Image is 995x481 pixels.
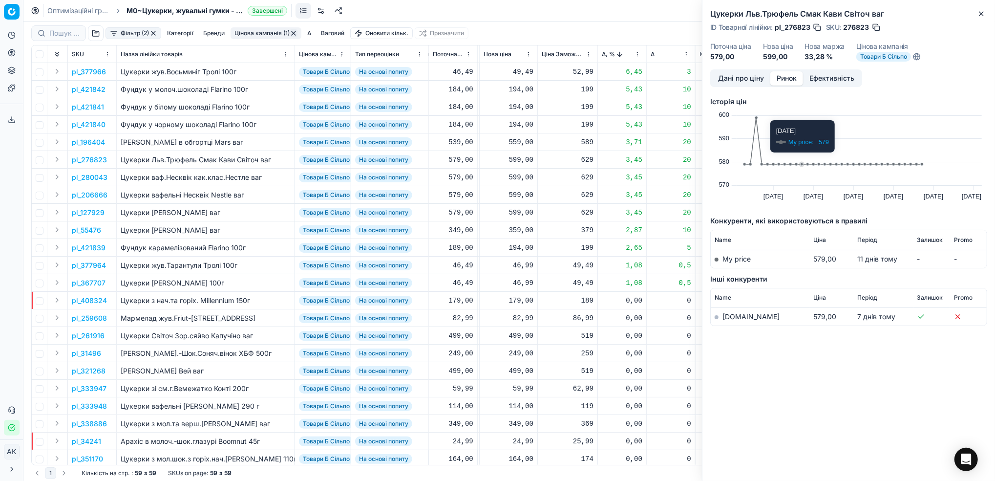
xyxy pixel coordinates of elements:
[72,137,105,147] button: pl_196404
[51,206,63,218] button: Expand
[121,67,291,77] div: Цукерки жув.Восьминіг Тролі 100г
[355,331,412,341] span: На основі попиту
[484,331,533,341] div: 499,00
[121,190,291,200] div: Цукерки вафельні Несквік Nestle ваг
[651,137,691,147] div: 20
[355,261,412,270] span: На основі попиту
[355,296,412,306] span: На основі попиту
[602,331,642,341] div: 0,00
[106,27,161,39] button: Фільтр (2)
[651,173,691,182] div: 20
[299,50,337,58] span: Цінова кампанія
[299,67,354,77] span: Товари Б Сільпо
[121,102,291,112] div: Фундук у білому шоколаді Flarino 100г
[770,71,803,86] button: Ринок
[651,50,655,58] span: Δ
[49,28,80,38] input: Пошук по SKU або назві
[121,349,291,358] div: [PERSON_NAME].-Шок.Соняч.вінок ХБФ 500г
[299,278,354,288] span: Товари Б Сільпо
[72,331,105,341] button: pl_261916
[51,101,63,112] button: Expand
[51,417,63,429] button: Expand
[699,331,733,341] div: 10,58
[121,155,291,165] div: Цукерки Льв.Трюфель Смак Кави Світоч ваг
[72,454,103,464] button: pl_351170
[804,193,823,200] text: [DATE]
[856,52,911,62] span: Товари Б Сільпо
[433,225,473,235] div: 349,00
[722,312,780,321] a: [DOMAIN_NAME]
[72,120,106,130] button: pl_421840
[715,294,731,302] span: Name
[299,137,354,147] span: Товари Б Сільпо
[602,278,642,288] div: 1,08
[72,261,106,270] button: pl_377964
[484,261,533,270] div: 46,99
[72,155,107,165] button: pl_276823
[542,349,593,358] div: 259
[710,216,987,226] h5: Конкуренти, які використовуються в правилі
[433,243,473,253] div: 189,00
[433,296,473,306] div: 179,00
[433,278,473,288] div: 46,49
[433,331,473,341] div: 499,00
[602,208,642,218] div: 3,45
[651,278,691,288] div: 0,5
[72,102,104,112] p: pl_421841
[710,43,751,50] dt: Поточна ціна
[121,243,291,253] div: Фундук карамелізований Flarino 100г
[51,329,63,341] button: Expand
[699,208,733,218] div: 4,54
[127,6,244,16] span: M0~Цукерки, жувальні гумки - tier_1
[51,277,63,288] button: Expand
[121,50,183,58] span: Назва лінійки товарів
[355,85,412,94] span: На основі попиту
[355,243,412,253] span: На основі попиту
[542,85,593,94] div: 199
[542,102,593,112] div: 199
[699,243,733,253] div: 33
[299,85,354,94] span: Товари Б Сільпо
[72,366,106,376] button: pl_321268
[602,296,642,306] div: 0,00
[51,224,63,236] button: Expand
[484,155,533,165] div: 599,00
[542,261,593,270] div: 49,49
[299,190,354,200] span: Товари Б Сільпо
[602,173,642,182] div: 3,45
[121,313,291,323] div: Мармелад жув.Friut-[STREET_ADDRESS]
[917,294,943,302] span: Залишок
[72,384,106,394] button: pl_333947
[954,236,973,244] span: Promo
[651,261,691,270] div: 0,5
[47,6,287,16] nav: breadcrumb
[602,261,642,270] div: 1,08
[542,243,593,253] div: 199
[651,120,691,130] div: 10
[355,278,412,288] span: На основі попиту
[542,313,593,323] div: 86,99
[51,118,63,130] button: Expand
[615,49,625,59] button: Sorted by Δ, % descending
[355,120,412,130] span: На основі попиту
[602,155,642,165] div: 3,45
[299,313,354,323] span: Товари Б Сільпо
[72,278,106,288] button: pl_367707
[72,419,107,429] button: pl_338886
[121,120,291,130] div: Фундук у чорному шоколаді Flarino 100г
[231,27,301,39] button: Цінова кампанія (1)
[51,259,63,271] button: Expand
[72,208,105,218] button: pl_127929
[699,261,733,270] div: 43
[651,331,691,341] div: 0
[72,313,107,323] button: pl_259608
[72,85,106,94] p: pl_421842
[542,225,593,235] div: 379
[433,67,473,77] div: 46,49
[51,66,63,77] button: Expand
[72,296,107,306] button: pl_408324
[51,136,63,148] button: Expand
[884,193,903,200] text: [DATE]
